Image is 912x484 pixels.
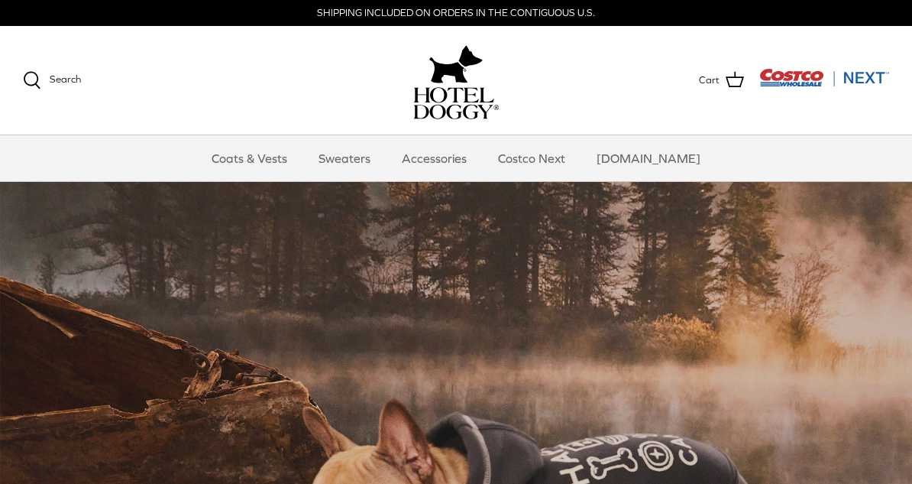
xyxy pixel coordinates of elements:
img: hoteldoggy.com [429,41,483,87]
span: Search [50,73,81,85]
img: hoteldoggycom [413,87,499,119]
a: Search [23,71,81,89]
a: [DOMAIN_NAME] [583,135,714,181]
a: Sweaters [305,135,384,181]
span: Cart [699,73,720,89]
a: Costco Next [484,135,579,181]
img: Costco Next [759,68,889,87]
a: Accessories [388,135,480,181]
a: Visit Costco Next [759,78,889,89]
a: hoteldoggy.com hoteldoggycom [413,41,499,119]
a: Cart [699,70,744,90]
a: Coats & Vests [198,135,301,181]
